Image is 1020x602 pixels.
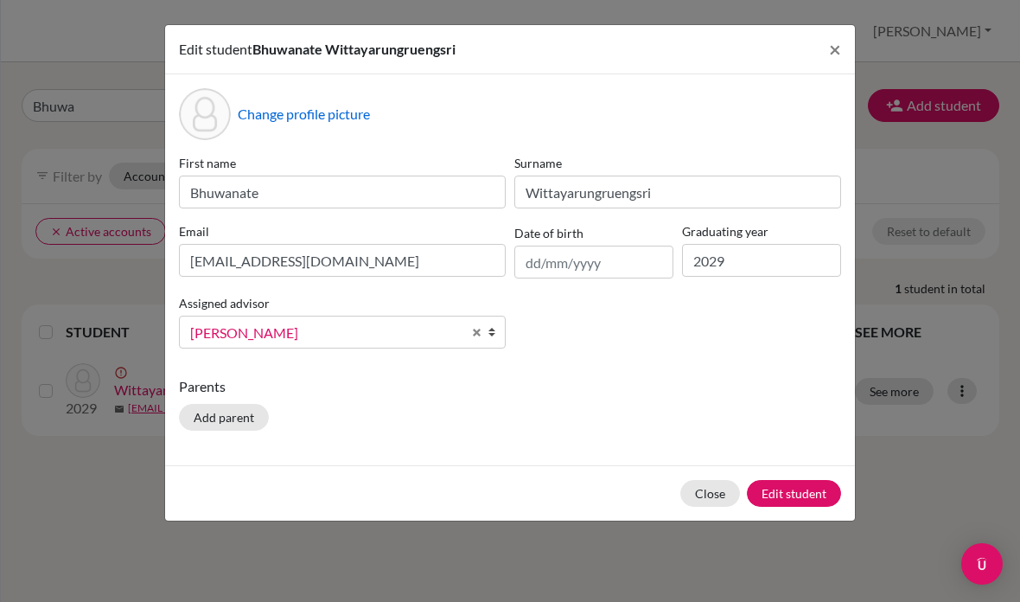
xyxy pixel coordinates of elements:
[252,41,456,57] span: Bhuwanate Wittayarungruengsri
[179,294,270,312] label: Assigned advisor
[514,154,841,172] label: Surname
[815,25,855,74] button: Close
[961,543,1003,585] div: Open Intercom Messenger
[179,404,269,431] button: Add parent
[514,246,673,279] input: dd/mm/yyyy
[179,41,252,57] span: Edit student
[514,224,583,242] label: Date of birth
[179,376,841,397] p: Parents
[747,480,841,507] button: Edit student
[179,88,231,140] div: Profile picture
[179,222,506,240] label: Email
[190,322,462,344] span: [PERSON_NAME]
[682,222,841,240] label: Graduating year
[179,154,506,172] label: First name
[829,36,841,61] span: ×
[680,480,740,507] button: Close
